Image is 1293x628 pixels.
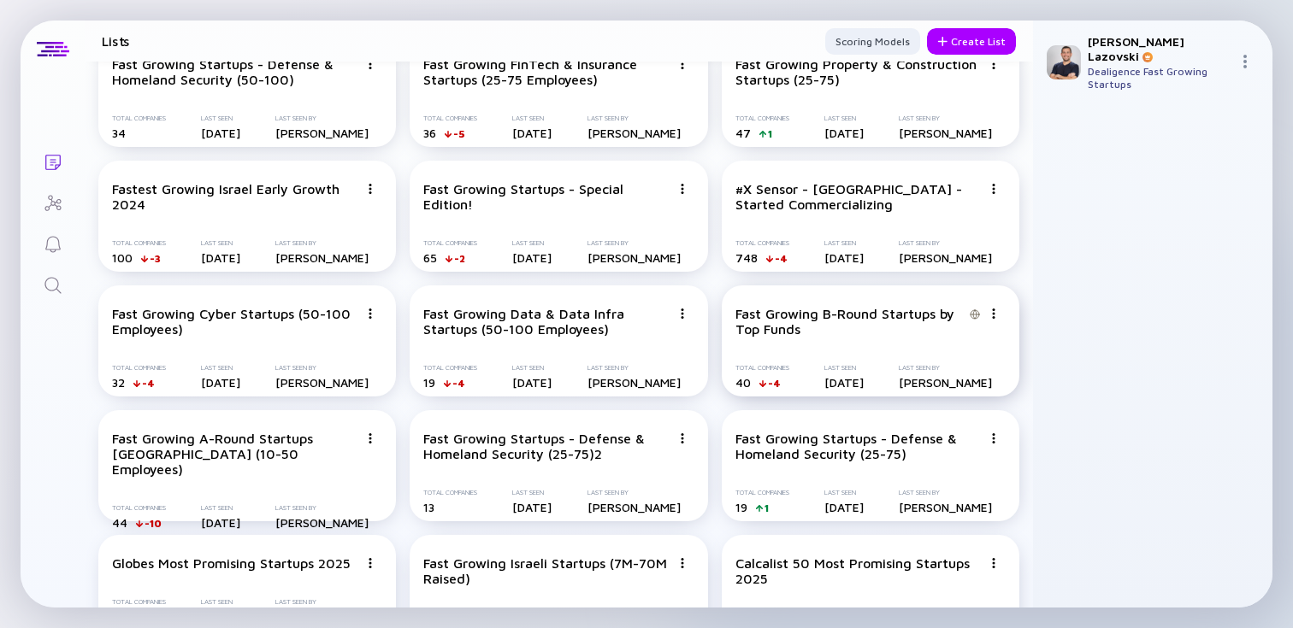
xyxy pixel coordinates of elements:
img: Menu [677,558,688,568]
div: Last Seen By [587,114,681,122]
img: Menu [365,184,375,194]
img: Menu [677,184,688,194]
button: Create List [927,28,1016,55]
span: 13 [423,500,434,514]
div: Last Seen [512,239,552,247]
span: 40 [735,375,751,390]
span: 65 [423,250,437,265]
div: [DATE] [201,126,240,140]
div: Total Companies [423,489,477,496]
img: Adam Profile Picture [1047,45,1081,79]
div: Fast Growing Data & Data Infra Startups (50-100 Employees) [423,306,670,337]
img: Menu [989,308,999,319]
div: -4 [775,252,788,265]
div: Last Seen [201,114,240,122]
div: 1 [765,502,769,514]
img: Menu [1238,55,1252,68]
div: Last Seen [201,364,240,372]
img: Menu [365,433,375,443]
div: -4 [768,377,781,390]
div: Last Seen [512,364,552,372]
div: -4 [142,377,155,390]
span: 32 [112,375,125,390]
div: Total Companies [112,364,166,372]
div: Last Seen By [587,364,681,372]
a: Lists [21,140,85,181]
div: 1 [768,127,772,140]
div: Last Seen By [587,489,681,496]
span: 100 [112,250,133,265]
div: Last Seen [824,364,864,372]
div: Last Seen By [587,239,681,247]
div: Dealigence Fast Growing Startups [1088,65,1231,91]
div: Last Seen [201,504,240,512]
div: [PERSON_NAME] [899,126,992,140]
div: [PERSON_NAME] [587,250,681,265]
img: Menu [365,59,375,69]
img: Menu [989,59,999,69]
div: Fast Growing B-Round Startups by Top Funds [735,306,961,337]
div: [PERSON_NAME] [899,250,992,265]
div: Fast Growing Israeli Startups (7M-70M Raised) [423,555,670,586]
div: Last Seen By [275,364,369,372]
img: Menu [365,308,375,319]
div: Fast Growing Startups - Defense & Homeland Security (25-75)2 [423,431,670,461]
img: Menu [677,308,688,319]
div: [DATE] [824,375,864,390]
div: Fast Growing Startups - Defense & Homeland Security (50-100) [112,56,358,87]
div: Fast Growing Property & Construction Startups (25-75) [735,56,982,87]
div: [DATE] [824,126,864,140]
div: Last Seen [201,239,240,247]
div: Total Companies [112,114,166,122]
div: Total Companies [112,504,166,512]
img: Menu [677,59,688,69]
div: Total Companies [423,114,477,122]
div: [DATE] [512,500,552,514]
div: Last Seen By [899,489,992,496]
img: Menu [365,558,375,568]
div: Total Companies [423,239,477,247]
div: Fast Growing FinTech & Insurance Startups (25-75 Employees) [423,56,670,87]
div: [PERSON_NAME] [899,375,992,390]
img: Menu [989,433,999,443]
div: Last Seen [824,489,864,496]
div: -4 [452,377,465,390]
span: 748 [735,250,758,265]
div: Total Companies [735,489,789,496]
div: Fast Growing A-Round Startups [GEOGRAPHIC_DATA] (10-50 Employees) [112,431,358,477]
div: -3 [150,252,161,265]
div: Last Seen [201,598,240,606]
div: Last Seen [512,114,552,122]
div: [PERSON_NAME] [275,250,369,265]
div: Last Seen By [275,239,369,247]
div: Last Seen By [899,114,992,122]
a: Search [21,263,85,304]
div: [DATE] [512,250,552,265]
div: [PERSON_NAME] [275,375,369,390]
div: #X Sensor - [GEOGRAPHIC_DATA] - Started Commercializing [735,181,982,212]
div: -2 [454,252,465,265]
img: Menu [989,184,999,194]
div: Total Companies [112,598,166,606]
div: Globes Most Promising Startups 2025 [112,555,351,571]
h1: Lists [102,33,130,49]
span: 19 [735,500,747,514]
div: [DATE] [512,375,552,390]
span: 34 [112,126,126,140]
div: -10 [145,517,162,530]
div: [DATE] [824,250,864,265]
div: Fast Growing Startups - Special Edition! [423,181,670,212]
div: [PERSON_NAME] Lazovski [1088,34,1231,63]
div: [PERSON_NAME] [587,126,681,140]
div: Total Companies [112,239,166,247]
div: Last Seen [824,239,864,247]
img: Menu [677,433,688,443]
span: 36 [423,126,436,140]
img: Menu [989,558,999,568]
div: Last Seen By [899,239,992,247]
div: Last Seen [824,114,864,122]
button: Scoring Models [825,28,920,55]
div: [DATE] [201,515,240,530]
